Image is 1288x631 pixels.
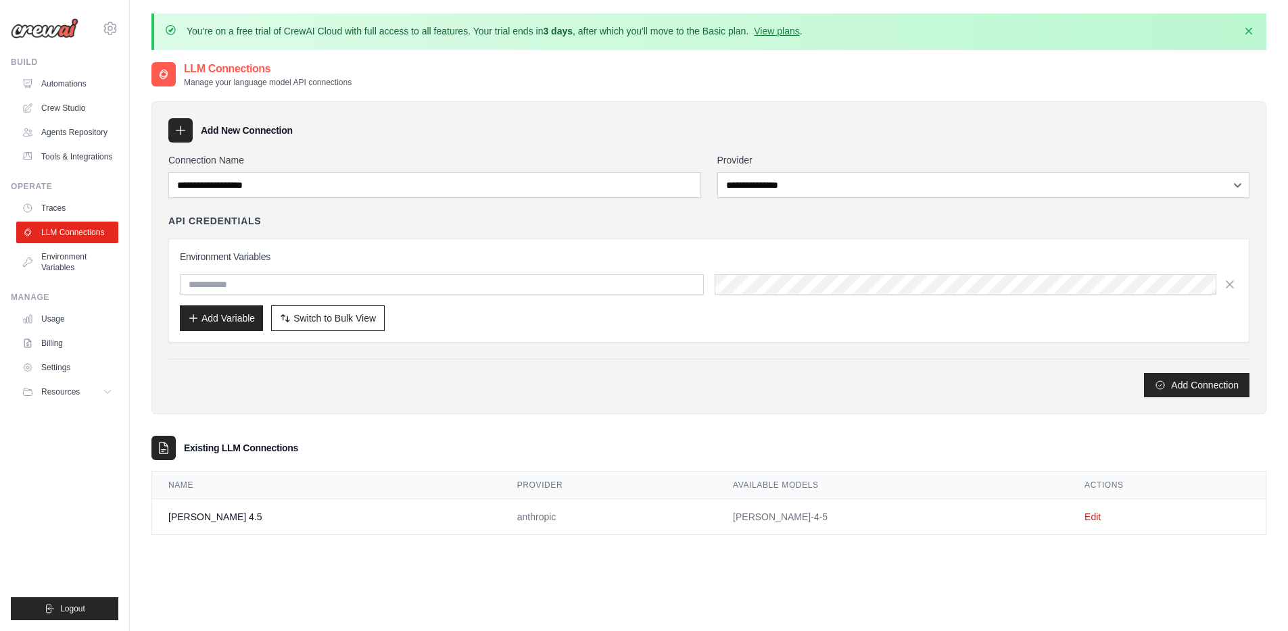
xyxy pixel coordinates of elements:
button: Logout [11,597,118,620]
td: anthropic [501,499,717,535]
h3: Add New Connection [201,124,293,137]
a: Environment Variables [16,246,118,278]
label: Provider [717,153,1250,167]
h3: Existing LLM Connections [184,441,298,455]
strong: 3 days [543,26,573,36]
span: Switch to Bulk View [293,311,376,325]
div: Build [11,57,118,68]
button: Switch to Bulk View [271,305,385,331]
a: Tools & Integrations [16,146,118,168]
div: Operate [11,181,118,192]
th: Provider [501,472,717,499]
a: Traces [16,197,118,219]
span: Resources [41,386,80,397]
a: Usage [16,308,118,330]
h3: Environment Variables [180,250,1238,263]
h4: API Credentials [168,214,261,228]
a: Automations [16,73,118,95]
p: Manage your language model API connections [184,77,352,88]
td: [PERSON_NAME]-4-5 [717,499,1068,535]
a: Settings [16,357,118,378]
a: LLM Connections [16,222,118,243]
button: Add Variable [180,305,263,331]
td: [PERSON_NAME] 4.5 [152,499,501,535]
div: Manage [11,292,118,303]
a: Agents Repository [16,122,118,143]
p: You're on a free trial of CrewAI Cloud with full access to all features. Your trial ends in , aft... [187,24,803,38]
th: Actions [1068,472,1266,499]
a: View plans [754,26,799,36]
th: Available Models [717,472,1068,499]
a: Edit [1084,511,1101,522]
span: Logout [60,603,85,614]
img: Logo [11,18,78,39]
label: Connection Name [168,153,701,167]
h2: LLM Connections [184,61,352,77]
a: Billing [16,332,118,354]
a: Crew Studio [16,97,118,119]
th: Name [152,472,501,499]
button: Add Connection [1144,373,1249,397]
button: Resources [16,381,118,403]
